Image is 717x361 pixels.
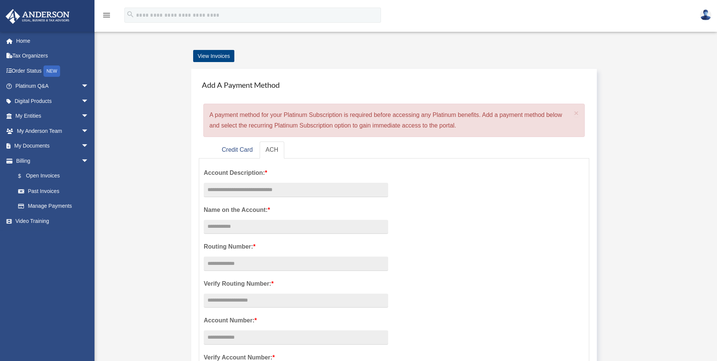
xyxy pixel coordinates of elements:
label: Routing Number: [204,241,388,252]
span: $ [22,171,26,181]
label: Verify Routing Number: [204,279,388,289]
a: Tax Organizers [5,48,100,64]
a: Past Invoices [11,184,100,199]
a: View Invoices [193,50,234,62]
img: Anderson Advisors Platinum Portal [3,9,72,24]
div: A payment method for your Platinum Subscription is required before accessing any Platinum benefit... [203,104,585,137]
label: Account Number: [204,315,388,326]
i: search [126,10,135,19]
span: arrow_drop_down [81,93,96,109]
a: Digital Productsarrow_drop_down [5,93,100,109]
i: menu [102,11,111,20]
a: Credit Card [216,142,259,159]
a: $Open Invoices [11,168,100,184]
a: ACH [260,142,285,159]
img: User Pic [700,9,711,20]
div: NEW [43,65,60,77]
a: Home [5,33,100,48]
label: Name on the Account: [204,205,388,215]
span: arrow_drop_down [81,123,96,139]
a: Manage Payments [11,199,96,214]
a: My Anderson Teamarrow_drop_down [5,123,100,138]
a: Order StatusNEW [5,63,100,79]
a: Video Training [5,213,100,229]
a: Platinum Q&Aarrow_drop_down [5,79,100,94]
a: My Entitiesarrow_drop_down [5,109,100,124]
a: menu [102,13,111,20]
button: Close [574,109,579,117]
a: My Documentsarrow_drop_down [5,138,100,154]
span: arrow_drop_down [81,138,96,154]
h4: Add A Payment Method [199,76,589,93]
span: arrow_drop_down [81,109,96,124]
label: Account Description: [204,168,388,178]
span: × [574,109,579,117]
a: Billingarrow_drop_down [5,153,100,168]
span: arrow_drop_down [81,153,96,169]
span: arrow_drop_down [81,79,96,94]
